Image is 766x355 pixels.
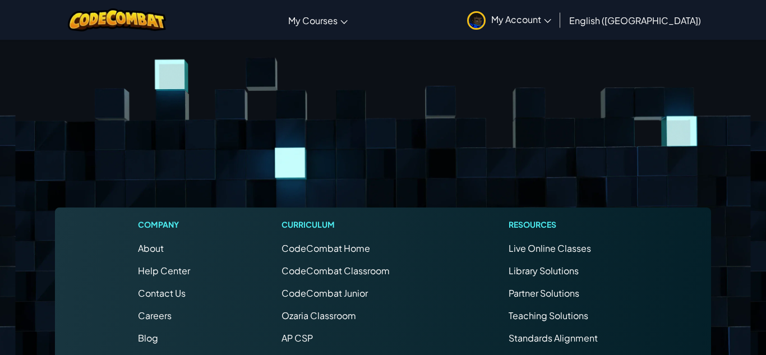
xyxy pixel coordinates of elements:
[491,13,551,25] span: My Account
[282,310,356,321] a: Ozaria Classroom
[138,332,158,344] a: Blog
[282,287,368,299] a: CodeCombat Junior
[138,219,190,230] h1: Company
[509,265,579,276] a: Library Solutions
[138,310,172,321] a: Careers
[68,8,166,31] img: CodeCombat logo
[138,265,190,276] a: Help Center
[282,242,370,254] span: CodeCombat Home
[509,219,628,230] h1: Resources
[288,15,338,26] span: My Courses
[509,310,588,321] a: Teaching Solutions
[569,15,701,26] span: English ([GEOGRAPHIC_DATA])
[509,242,591,254] a: Live Online Classes
[282,332,313,344] a: AP CSP
[282,219,417,230] h1: Curriculum
[282,265,390,276] a: CodeCombat Classroom
[138,242,164,254] a: About
[283,5,353,35] a: My Courses
[138,287,186,299] span: Contact Us
[462,2,557,38] a: My Account
[509,287,579,299] a: Partner Solutions
[467,11,486,30] img: avatar
[509,332,598,344] a: Standards Alignment
[564,5,707,35] a: English ([GEOGRAPHIC_DATA])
